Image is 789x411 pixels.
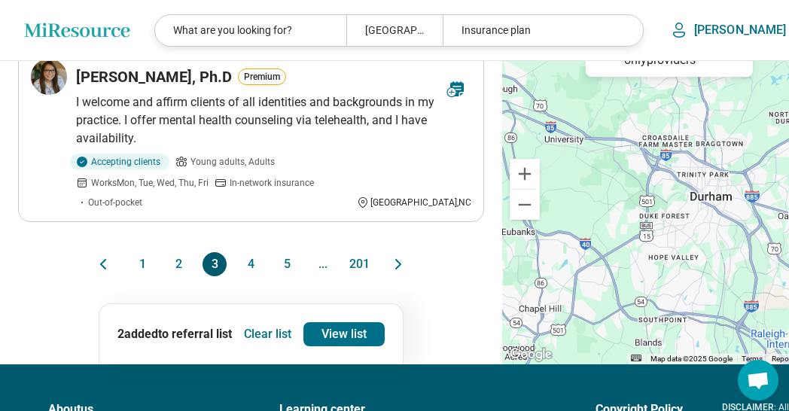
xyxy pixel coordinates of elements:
[203,252,227,276] button: 3
[510,159,540,189] button: Zoom in
[631,355,641,361] button: Keyboard shortcuts
[238,322,297,346] button: Clear list
[238,68,286,85] button: Premium
[311,252,335,276] span: ...
[117,325,232,343] p: 2 added
[275,252,299,276] button: 5
[357,196,471,209] div: [GEOGRAPHIC_DATA] , NC
[155,15,346,46] div: What are you looking for?
[239,252,263,276] button: 4
[230,176,314,190] span: In-network insurance
[347,252,371,276] button: 201
[443,15,634,46] div: Insurance plan
[650,355,733,363] span: Map data ©2025 Google
[130,252,154,276] button: 1
[76,93,471,148] p: I welcome and affirm clients of all identities and backgrounds in my practice. I offer mental hea...
[190,155,275,169] span: Young adults, Adults
[346,15,442,46] div: [GEOGRAPHIC_DATA], [GEOGRAPHIC_DATA], [GEOGRAPHIC_DATA]
[76,66,232,87] h3: [PERSON_NAME], Ph.D
[94,252,112,276] button: Previous page
[70,154,169,170] div: Accepting clients
[506,345,556,364] a: Open this area in Google Maps (opens a new window)
[158,327,232,341] span: to referral list
[389,252,407,276] button: Next page
[506,345,556,364] img: Google
[303,322,385,346] a: View list
[91,176,209,190] span: Works Mon, Tue, Wed, Thu, Fri
[88,196,142,209] span: Out-of-pocket
[166,252,190,276] button: 2
[694,23,786,38] p: [PERSON_NAME]
[742,355,763,363] a: Terms (opens in new tab)
[510,190,540,220] button: Zoom out
[738,360,778,400] div: Open chat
